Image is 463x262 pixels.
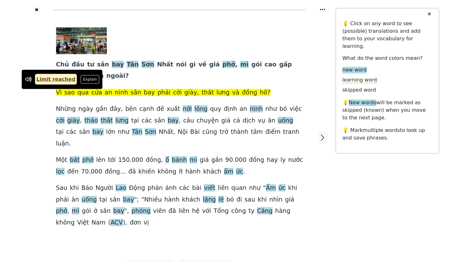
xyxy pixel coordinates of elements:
span: multiple words [363,127,400,133]
span: điểm [266,128,281,136]
span: gấp [279,61,292,69]
span: hồ [260,89,267,97]
span: giá [209,61,220,69]
span: sân [100,207,111,215]
span: ánh [165,184,177,192]
span: đến [67,168,78,176]
span: phóng [132,207,151,215]
span: ? [125,72,129,80]
span: bay [168,117,179,125]
span: tư [87,61,94,69]
span: lên [96,156,105,164]
span: sân [79,128,90,136]
span: đơn [130,219,141,227]
span: các [179,184,190,192]
span: Tân [127,61,139,69]
span: chuyện [197,117,219,125]
span: trở [220,128,228,136]
span: 70 [81,168,89,176]
span: định [224,105,237,113]
a: Limit reached [35,74,77,85]
span: bát [70,156,79,164]
h6: What do the word colors mean? [342,55,432,61]
span: với [202,207,211,215]
span: bay [144,89,155,97]
span: new word [342,67,367,73]
img: avatar1754795631796-17547956320621459066989-0-0-314-600-crop-1754795677379990250476.jpg [56,27,107,54]
span: khiến [139,168,155,176]
span: lưng [216,89,230,97]
span: xuất [167,105,180,113]
span: như [249,184,260,192]
span: . [89,168,91,176]
span: hệ [192,207,200,215]
span: ăn [71,196,79,204]
span: đã [169,207,176,215]
span: ở [94,207,97,215]
span: mì [240,61,249,69]
span: ", [124,207,129,215]
span: . [243,168,245,176]
span: ít [179,168,183,176]
span: bánh [172,156,187,164]
span: Nhiều [144,196,162,204]
span: . [233,156,235,164]
span: cởi [56,117,65,125]
span: câu [183,117,194,125]
span: sao [64,89,75,97]
span: ninh [115,89,128,97]
span: phở [82,156,94,164]
span: bên [125,105,137,113]
span: cửa [91,89,102,97]
span: ngày [78,105,93,113]
span: ACV [111,219,123,227]
span: " [263,184,266,192]
span: như [118,128,129,136]
span: "; [134,196,139,204]
span: dịch [243,117,255,125]
span: hành [164,196,180,204]
span: tranh [283,128,300,136]
span: tâm [251,128,263,136]
span: đồng [105,168,120,176]
p: 💡 Click on any word to see (possible) translations and add them to your vocabulary for learning. [342,20,432,50]
span: bay [113,207,124,215]
span: . [130,156,132,164]
span: sau [244,196,255,204]
span: thành [231,128,249,136]
span: Nhất [159,128,173,136]
span: skipped word [342,87,376,94]
span: liên [179,207,190,215]
span: bỏ [279,105,287,113]
span: ), [123,219,127,227]
span: Nội [178,128,187,136]
span: bay [92,128,103,136]
span: mì [190,156,197,164]
span: Lao [116,184,126,192]
span: sân [110,196,120,204]
span: uống [82,196,97,204]
span: ức [278,184,286,192]
span: Động [129,184,145,192]
span: Nhất [157,61,173,69]
span: ly [280,156,286,164]
span: nước [288,156,303,164]
span: giá [221,117,231,125]
p: 💡 will be marked as skipped (known) when you move to the next page. [342,99,432,122]
span: ức [236,168,243,176]
span: bay [123,196,134,204]
span: nói [176,61,186,69]
span: nới [183,105,192,113]
span: ... [120,168,126,176]
span: khi [288,184,297,192]
span: Việt [77,219,89,227]
span: khi [258,196,267,204]
span: đã [128,168,136,176]
span: New words [349,100,376,106]
span: Sơn [141,61,154,69]
span: gì [189,61,196,69]
span: và [232,89,239,97]
span: Vì [56,89,62,97]
span: khi [70,184,79,192]
button: ✖ [34,5,39,15]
